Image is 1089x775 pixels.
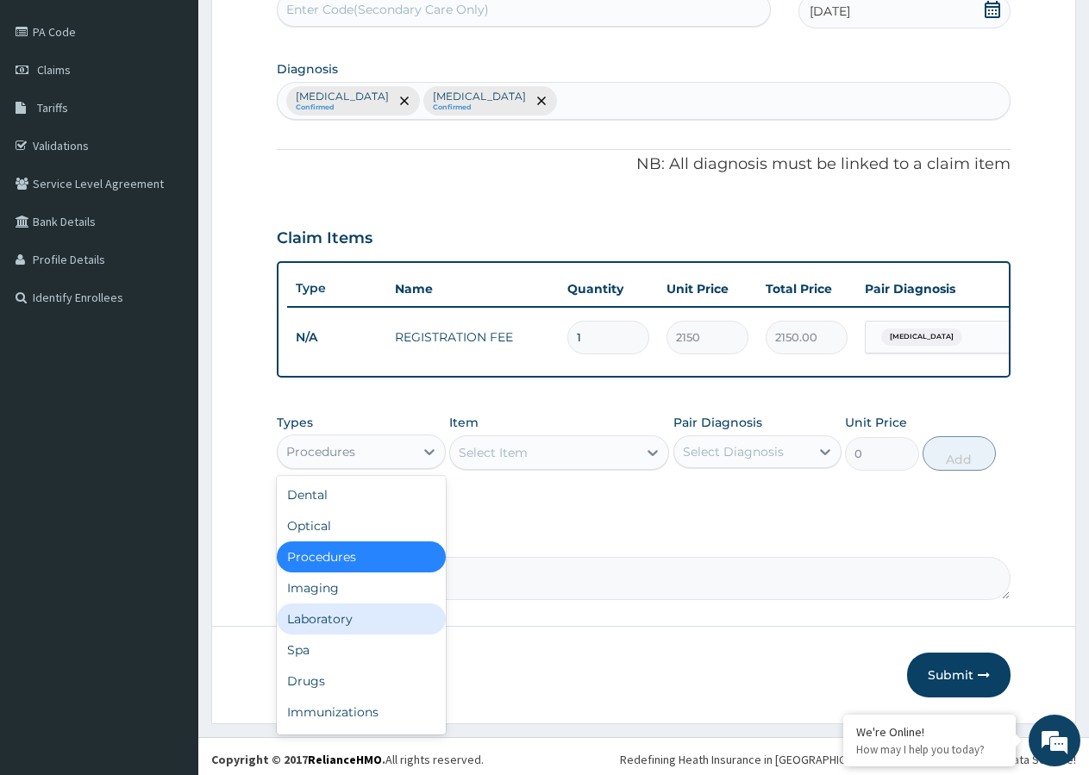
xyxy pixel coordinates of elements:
label: Types [277,416,313,430]
div: Enter Code(Secondary Care Only) [286,1,489,18]
label: Item [449,414,479,431]
div: Procedures [277,541,446,572]
div: Drugs [277,666,446,697]
span: remove selection option [397,93,412,109]
div: Minimize live chat window [283,9,324,50]
th: Quantity [559,272,658,306]
div: Redefining Heath Insurance in [GEOGRAPHIC_DATA] using Telemedicine and Data Science! [620,751,1076,768]
div: Chat with us now [90,97,290,119]
span: [DATE] [810,3,850,20]
td: N/A [287,322,386,353]
div: Select Diagnosis [683,443,784,460]
label: Pair Diagnosis [673,414,762,431]
div: Spa [277,634,446,666]
td: REGISTRATION FEE [386,320,559,354]
span: Tariffs [37,100,68,116]
p: [MEDICAL_DATA] [296,90,389,103]
p: NB: All diagnosis must be linked to a claim item [277,153,1011,176]
button: Submit [907,653,1011,697]
span: Claims [37,62,71,78]
textarea: Type your message and hit 'Enter' [9,471,329,531]
th: Total Price [757,272,856,306]
th: Unit Price [658,272,757,306]
th: Pair Diagnosis [856,272,1046,306]
strong: Copyright © 2017 . [211,752,385,767]
div: Immunizations [277,697,446,728]
p: How may I help you today? [856,742,1003,757]
div: Optical [277,510,446,541]
div: Select Item [459,444,528,461]
div: Others [277,728,446,759]
h3: Claim Items [277,229,372,248]
span: remove selection option [534,93,549,109]
label: Comment [277,533,1011,547]
div: Dental [277,479,446,510]
th: Name [386,272,559,306]
div: Procedures [286,443,355,460]
img: d_794563401_company_1708531726252_794563401 [32,86,70,129]
th: Type [287,272,386,304]
label: Unit Price [845,414,907,431]
label: Diagnosis [277,60,338,78]
div: We're Online! [856,724,1003,740]
div: Imaging [277,572,446,603]
span: We're online! [100,217,238,391]
p: [MEDICAL_DATA] [433,90,526,103]
span: [MEDICAL_DATA] [881,328,962,346]
small: Confirmed [296,103,389,112]
small: Confirmed [433,103,526,112]
a: RelianceHMO [308,752,382,767]
div: Laboratory [277,603,446,634]
button: Add [923,436,996,471]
